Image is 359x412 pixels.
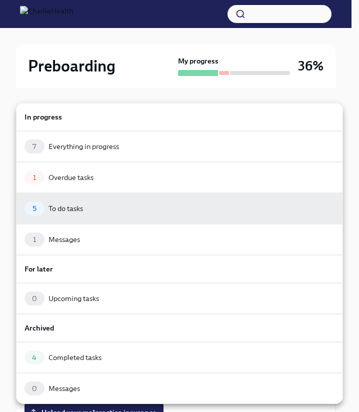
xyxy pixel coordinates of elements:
[16,131,343,162] a: 7Everything in progress
[48,352,101,362] div: Completed tasks
[24,322,334,333] h6: Archived
[48,383,80,393] div: Messages
[48,141,119,151] div: Everything in progress
[26,354,42,361] span: 4
[16,342,343,373] a: 4Completed tasks
[48,203,83,213] div: To do tasks
[24,111,334,122] h6: In progress
[16,162,343,193] a: 1Overdue tasks
[27,236,42,243] span: 1
[16,224,343,255] a: 1Messages
[16,314,343,342] a: Archived
[26,385,43,392] span: 0
[16,103,343,131] a: In progress
[24,263,334,274] h6: For later
[48,172,93,182] div: Overdue tasks
[16,255,343,283] a: For later
[16,283,343,314] a: 0Upcoming tasks
[48,234,80,244] div: Messages
[48,293,99,303] div: Upcoming tasks
[26,295,43,302] span: 0
[26,205,42,212] span: 5
[26,143,42,150] span: 7
[27,174,42,181] span: 1
[16,373,343,404] a: 0Messages
[16,193,343,224] a: 5To do tasks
